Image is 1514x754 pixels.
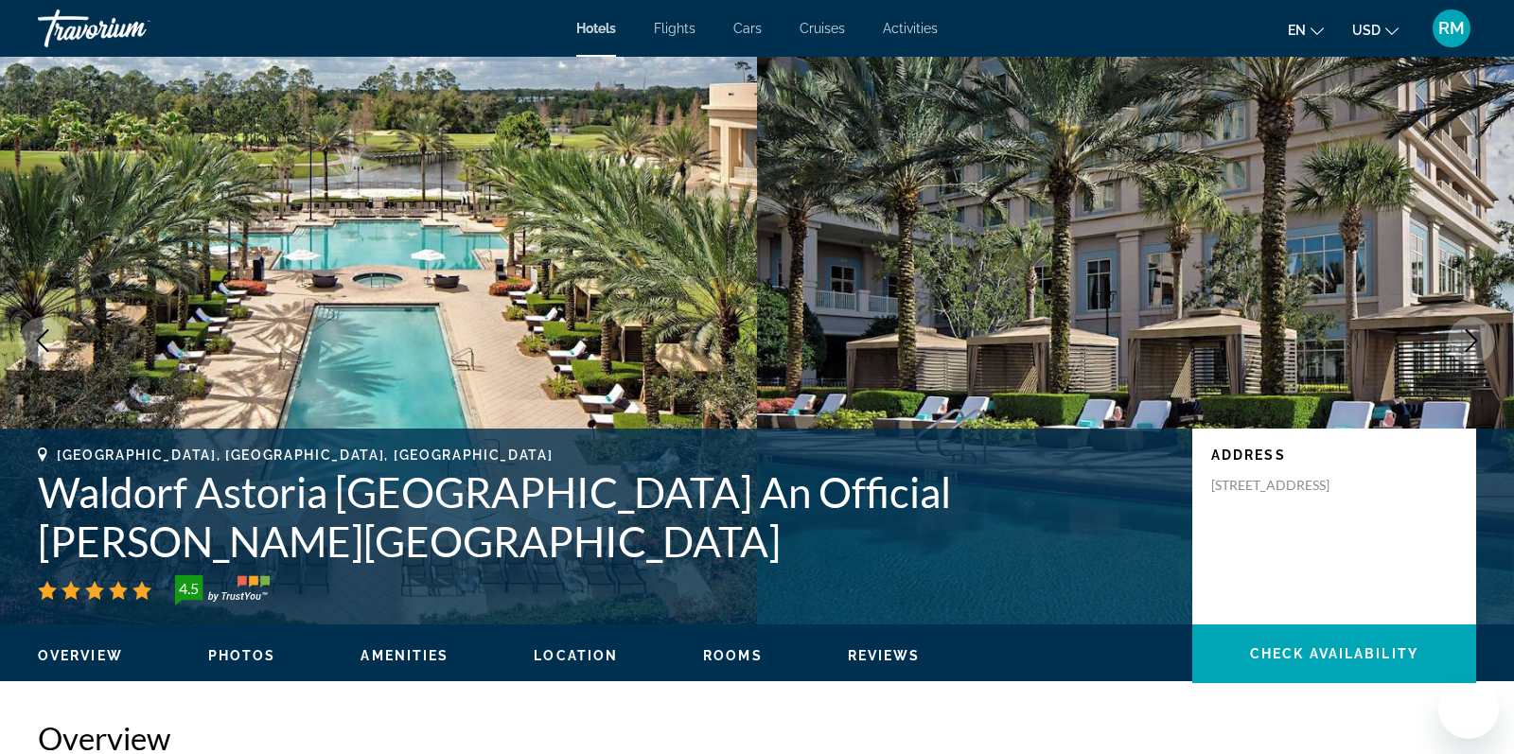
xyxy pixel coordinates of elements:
a: Activities [883,21,938,36]
button: User Menu [1427,9,1476,48]
p: Address [1211,447,1457,463]
span: USD [1352,23,1381,38]
span: [GEOGRAPHIC_DATA], [GEOGRAPHIC_DATA], [GEOGRAPHIC_DATA] [57,447,553,463]
a: Cruises [800,21,845,36]
a: Flights [654,21,695,36]
span: Rooms [703,648,763,663]
p: [STREET_ADDRESS] [1211,477,1363,494]
a: Hotels [576,21,616,36]
span: Location [534,648,618,663]
button: Change currency [1352,16,1399,44]
span: Overview [38,648,123,663]
span: Check Availability [1250,646,1418,661]
span: en [1288,23,1306,38]
button: Overview [38,647,123,664]
button: Amenities [361,647,449,664]
button: Reviews [848,647,921,664]
a: Cars [733,21,762,36]
button: Photos [208,647,276,664]
span: Reviews [848,648,921,663]
img: trustyou-badge-hor.svg [175,575,270,605]
button: Rooms [703,647,763,664]
button: Next image [1448,317,1495,364]
button: Check Availability [1192,624,1476,683]
iframe: Button to launch messaging window [1438,678,1499,739]
button: Change language [1288,16,1324,44]
button: Location [534,647,618,664]
a: Travorium [38,4,227,53]
div: 4.5 [169,577,207,600]
span: Amenities [361,648,449,663]
h1: Waldorf Astoria [GEOGRAPHIC_DATA] An Official [PERSON_NAME][GEOGRAPHIC_DATA] [38,467,1173,566]
button: Previous image [19,317,66,364]
span: RM [1438,19,1465,38]
span: Photos [208,648,276,663]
